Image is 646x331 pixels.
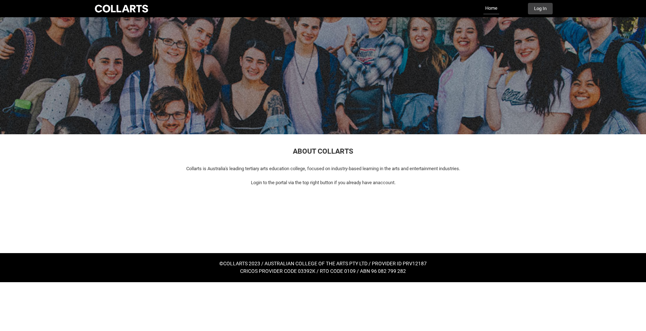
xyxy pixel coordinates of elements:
span: ABOUT COLLARTS [293,147,353,155]
button: Log In [528,3,553,14]
p: Login to the portal via the top right button if you already have an [98,179,548,186]
p: Collarts is Australia's leading tertiary arts education college, focused on industry-based learni... [98,165,548,172]
a: Home [483,3,499,14]
span: account. [378,180,395,185]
